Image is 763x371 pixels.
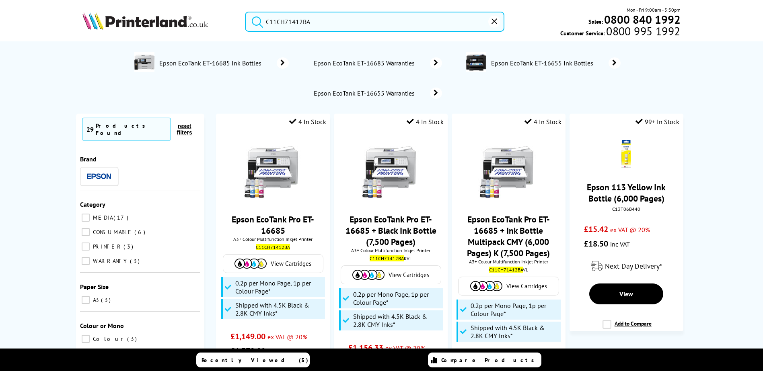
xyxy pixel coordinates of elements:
[458,267,559,273] div: VL
[584,238,608,249] span: £18.50
[101,296,113,304] span: 3
[82,243,90,251] input: PRINTER 3
[82,335,90,343] input: Colour 3
[80,322,124,330] span: Colour or Mono
[113,214,130,221] span: 17
[389,271,429,279] span: View Cartridges
[338,247,444,253] span: A3+ Colour Multifunction Inkjet Printer
[407,118,444,126] div: 4 In Stock
[243,140,303,200] img: epson-et-16685-front-small.jpg
[588,18,603,25] span: Sales:
[234,259,267,269] img: Cartridges
[490,52,621,74] a: Epson EcoTank ET-16655 Ink Bottles
[86,125,94,133] span: 29
[428,353,541,367] a: Compare Products
[171,122,198,136] button: reset filters
[82,257,90,265] input: WARRANTY 3
[619,290,633,298] span: View
[478,140,539,200] img: epson-et-16685-front-small.jpg
[489,267,523,273] mark: C11CH71412BA
[96,122,167,137] div: Products Found
[289,118,326,126] div: 4 In Stock
[130,257,142,265] span: 3
[610,226,650,234] span: ex VAT @ 20%
[91,335,126,342] span: Colour
[463,281,554,291] a: View Cartridges
[635,118,679,126] div: 99+ In Stock
[91,214,113,221] span: MEDIA
[245,12,504,32] input: Search product or brand
[352,270,385,280] img: Cartridges
[587,181,666,204] a: Epson 113 Yellow Ink Bottle (6,000 Pages)
[560,27,680,37] span: Customer Service:
[361,140,421,200] img: epson-et-16685-front-small.jpg
[220,236,326,242] span: A3+ Colour Multifunction Inkjet Printer
[589,283,663,304] a: View
[605,27,680,35] span: 0800 995 1992
[471,302,558,318] span: 0.2p per Mono Page, 1p per Colour Page*
[313,57,442,69] a: Epson EcoTank ET-16685 Warranties
[271,260,311,267] span: View Cartridges
[467,214,550,259] a: Epson EcoTank Pro ET-16685 + Ink Bottle Multipack CMY (6,000 Pages) K (7,500 Pages)
[370,255,404,261] mark: C11CH71412BA
[256,244,290,250] mark: C11CH71412BA
[134,52,154,72] img: epson-et-16685-deptimage.jpg
[385,344,425,352] span: ex VAT @ 20%
[605,261,662,271] span: Next Day Delivery*
[82,228,90,236] input: CONSUMABLE 6
[348,342,383,353] span: £1,156.33
[87,173,111,179] img: Epson
[466,52,486,72] img: epson-et-16655-deptimage.jpg
[603,320,652,335] label: Add to Compare
[524,118,561,126] div: 4 In Stock
[80,283,109,291] span: Paper Size
[196,353,310,367] a: Recently Viewed (5)
[627,6,681,14] span: Mon - Fri 9:00am - 5:30pm
[576,206,677,212] div: C13T06B440
[345,270,437,280] a: View Cartridges
[353,290,441,306] span: 0.2p per Mono Page, 1p per Colour Page*
[91,257,129,265] span: WARRANTY
[313,88,442,99] a: Epson EcoTank ET-16655 Warranties
[267,333,307,341] span: ex VAT @ 20%
[123,243,135,250] span: 3
[470,281,502,291] img: Cartridges
[80,155,97,163] span: Brand
[82,214,90,222] input: MEDIA 17
[82,12,235,31] a: Printerland Logo
[456,259,561,265] span: A3+ Colour Multifunction Inkjet Printer
[313,89,418,97] span: Epson EcoTank ET-16655 Warranties
[574,255,679,277] div: modal_delivery
[313,59,418,67] span: Epson EcoTank ET-16685 Warranties
[82,12,208,30] img: Printerland Logo
[82,296,90,304] input: A3 3
[80,200,105,208] span: Category
[134,228,147,236] span: 6
[158,59,265,67] span: Epson EcoTank ET-16685 Ink Bottles
[202,357,308,364] span: Recently Viewed (5)
[353,312,441,328] span: Shipped with 4.5K Black & 2.8K CMY Inks*
[346,214,436,247] a: Epson EcoTank Pro ET-16685 + Black Ink Bottle (7,500 Pages)
[230,331,265,342] span: £1,149.00
[267,347,287,355] span: inc VAT
[604,12,681,27] b: 0800 840 1992
[227,259,319,269] a: View Cartridges
[441,357,539,364] span: Compare Products
[235,279,323,295] span: 0.2p per Mono Page, 1p per Colour Page*
[340,255,442,261] div: KVL
[490,59,596,67] span: Epson EcoTank ET-16655 Ink Bottles
[91,243,123,250] span: PRINTER
[235,301,323,317] span: Shipped with 4.5K Black & 2.8K CMY Inks*
[127,335,139,342] span: 3
[158,52,289,74] a: Epson EcoTank ET-16685 Ink Bottles
[603,16,681,23] a: 0800 840 1992
[91,228,134,236] span: CONSUMABLE
[91,296,100,304] span: A3
[471,324,558,340] span: Shipped with 4.5K Black & 2.8K CMY Inks*
[506,282,547,290] span: View Cartridges
[232,214,314,236] a: Epson EcoTank Pro ET-16685
[230,346,265,356] span: £1,378.80
[612,140,640,168] img: Epson-C13T06B440-Yellow-Small.gif
[610,240,630,248] span: inc VAT
[584,224,608,234] span: £15.42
